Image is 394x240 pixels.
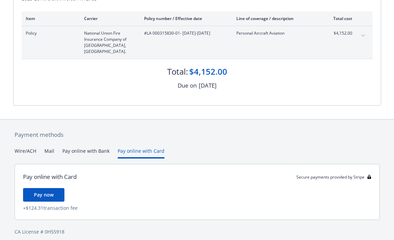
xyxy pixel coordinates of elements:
[84,16,133,21] div: Carrier
[84,30,133,55] span: National Union Fire Insurance Company of [GEOGRAPHIC_DATA], [GEOGRAPHIC_DATA].
[34,191,54,198] span: Pay now
[23,172,77,181] div: Pay online with Card
[44,147,54,159] button: Mail
[15,130,380,139] div: Payment methods
[144,16,225,21] div: Policy number / Effective date
[23,188,64,202] button: Pay now
[15,228,380,235] div: CA License # 0H55918
[358,30,369,41] button: expand content
[118,147,164,159] button: Pay online with Card
[189,66,227,77] div: $4,152.00
[178,81,197,90] div: Due on
[296,174,371,180] div: Secure payments provided by Stripe
[22,26,373,59] div: PolicyNational Union Fire Insurance Company of [GEOGRAPHIC_DATA], [GEOGRAPHIC_DATA].#LA 000315830...
[327,16,352,21] div: Total cost
[26,16,73,21] div: Item
[199,81,217,90] div: [DATE]
[236,30,316,36] span: Personal Aircraft Aviation
[15,147,36,159] button: Wire/ACH
[23,204,371,211] div: + $124.31 transaction fee
[144,30,225,36] span: #LA 000315830-01 - [DATE]-[DATE]
[62,147,110,159] button: Pay online with Bank
[236,16,316,21] div: Line of coverage / description
[167,66,188,77] div: Total:
[327,30,352,36] span: $4,152.00
[26,30,73,36] span: Policy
